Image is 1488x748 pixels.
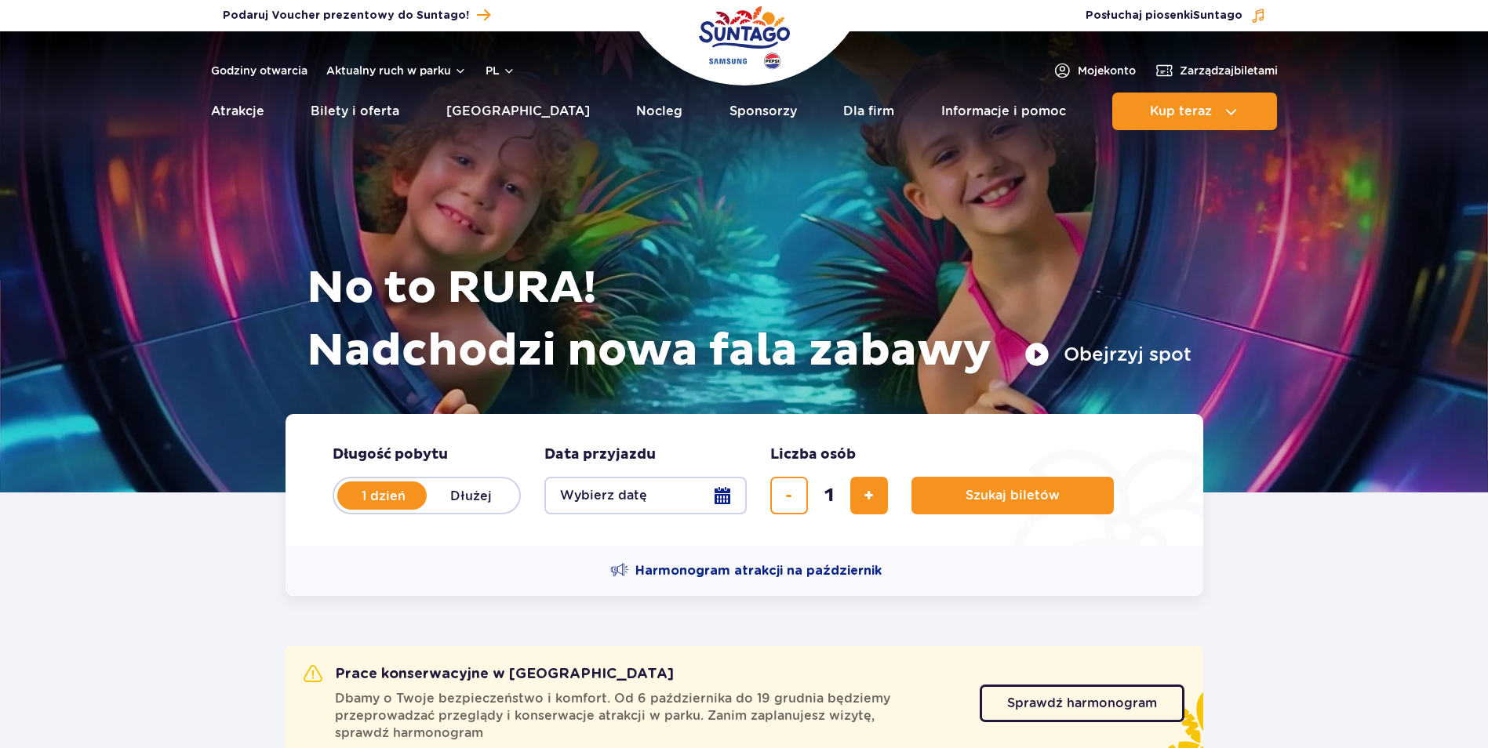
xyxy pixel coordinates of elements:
[729,93,797,130] a: Sponsorzy
[636,93,682,130] a: Nocleg
[544,477,747,514] button: Wybierz datę
[911,477,1114,514] button: Szukaj biletów
[286,414,1203,546] form: Planowanie wizyty w Park of Poland
[211,63,307,78] a: Godziny otwarcia
[635,562,882,579] span: Harmonogram atrakcji na październik
[610,561,882,580] a: Harmonogram atrakcji na październik
[843,93,894,130] a: Dla firm
[223,5,490,26] a: Podaruj Voucher prezentowy do Suntago!
[1086,8,1242,24] span: Posłuchaj piosenki
[1180,63,1278,78] span: Zarządzaj biletami
[850,477,888,514] button: dodaj bilet
[333,445,448,464] span: Długość pobytu
[810,477,848,514] input: liczba biletów
[486,63,515,78] button: pl
[1193,10,1242,21] span: Suntago
[446,93,590,130] a: [GEOGRAPHIC_DATA]
[311,93,399,130] a: Bilety i oferta
[339,479,428,512] label: 1 dzień
[1112,93,1277,130] button: Kup teraz
[1024,342,1191,367] button: Obejrzyj spot
[544,445,656,464] span: Data przyjazdu
[966,488,1060,503] span: Szukaj biletów
[211,93,264,130] a: Atrakcje
[335,690,961,742] span: Dbamy o Twoje bezpieczeństwo i komfort. Od 6 października do 19 grudnia będziemy przeprowadzać pr...
[1078,63,1136,78] span: Moje konto
[980,684,1184,722] a: Sprawdź harmonogram
[304,665,674,684] h2: Prace konserwacyjne w [GEOGRAPHIC_DATA]
[1086,8,1266,24] button: Posłuchaj piosenkiSuntago
[223,8,469,24] span: Podaruj Voucher prezentowy do Suntago!
[770,477,808,514] button: usuń bilet
[1150,104,1212,118] span: Kup teraz
[1053,61,1136,80] a: Mojekonto
[307,257,1191,383] h1: No to RURA! Nadchodzi nowa fala zabawy
[1155,61,1278,80] a: Zarządzajbiletami
[770,445,856,464] span: Liczba osób
[941,93,1066,130] a: Informacje i pomoc
[326,64,467,77] button: Aktualny ruch w parku
[427,479,516,512] label: Dłużej
[1007,697,1157,710] span: Sprawdź harmonogram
